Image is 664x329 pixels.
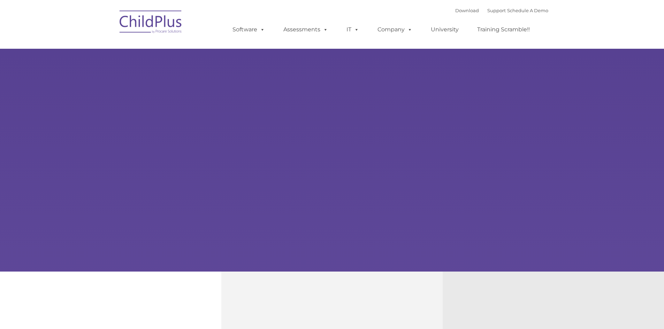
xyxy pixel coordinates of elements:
[455,8,548,13] font: |
[424,23,466,37] a: University
[116,6,186,40] img: ChildPlus by Procare Solutions
[226,23,272,37] a: Software
[487,8,506,13] a: Support
[455,8,479,13] a: Download
[276,23,335,37] a: Assessments
[339,23,366,37] a: IT
[371,23,419,37] a: Company
[507,8,548,13] a: Schedule A Demo
[470,23,537,37] a: Training Scramble!!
